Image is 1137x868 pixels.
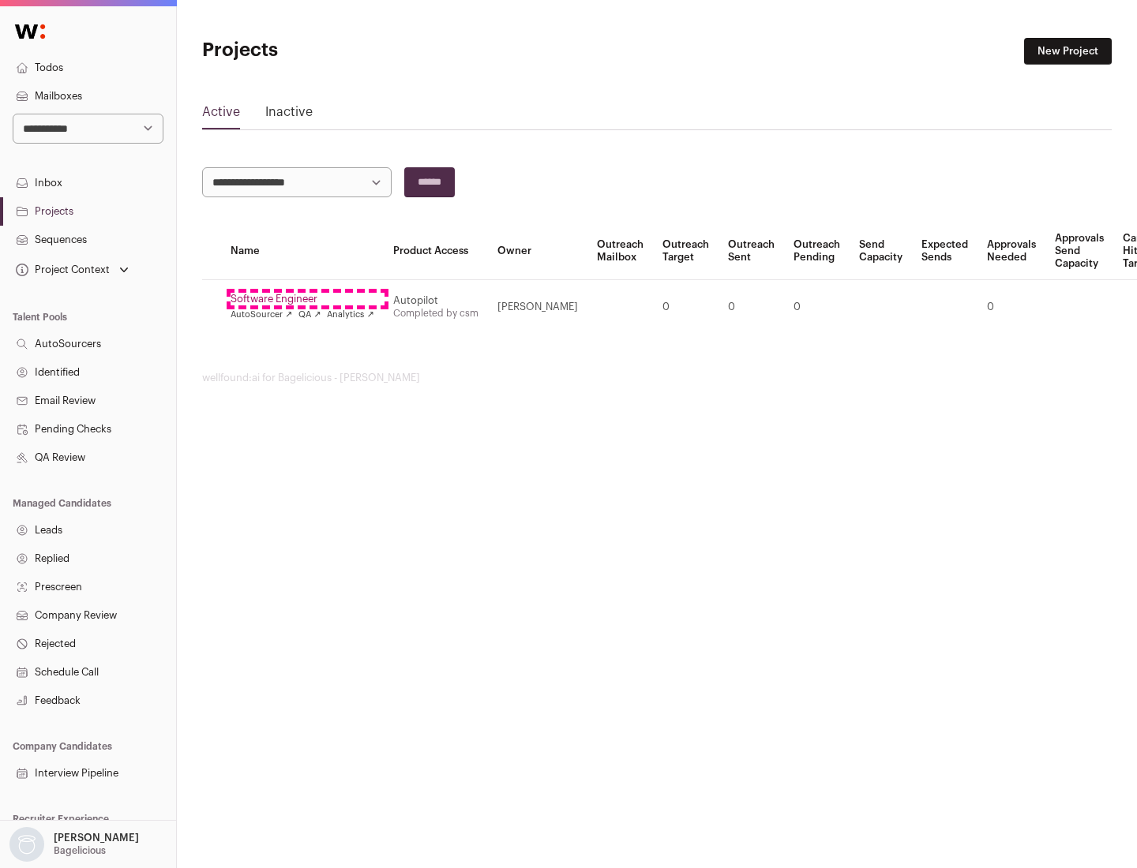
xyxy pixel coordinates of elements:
[202,38,505,63] h1: Projects
[13,259,132,281] button: Open dropdown
[1024,38,1112,65] a: New Project
[978,280,1045,335] td: 0
[488,280,587,335] td: [PERSON_NAME]
[327,309,373,321] a: Analytics ↗
[488,223,587,280] th: Owner
[298,309,321,321] a: QA ↗
[231,293,374,305] a: Software Engineer
[202,372,1112,384] footer: wellfound:ai for Bagelicious - [PERSON_NAME]
[6,16,54,47] img: Wellfound
[393,309,478,318] a: Completed by csm
[719,280,784,335] td: 0
[653,223,719,280] th: Outreach Target
[653,280,719,335] td: 0
[384,223,488,280] th: Product Access
[265,103,313,128] a: Inactive
[9,827,44,862] img: nopic.png
[6,827,142,862] button: Open dropdown
[978,223,1045,280] th: Approvals Needed
[784,280,850,335] td: 0
[13,264,110,276] div: Project Context
[221,223,384,280] th: Name
[54,844,106,857] p: Bagelicious
[587,223,653,280] th: Outreach Mailbox
[850,223,912,280] th: Send Capacity
[202,103,240,128] a: Active
[784,223,850,280] th: Outreach Pending
[719,223,784,280] th: Outreach Sent
[912,223,978,280] th: Expected Sends
[54,832,139,844] p: [PERSON_NAME]
[393,294,478,307] div: Autopilot
[231,309,292,321] a: AutoSourcer ↗
[1045,223,1113,280] th: Approvals Send Capacity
